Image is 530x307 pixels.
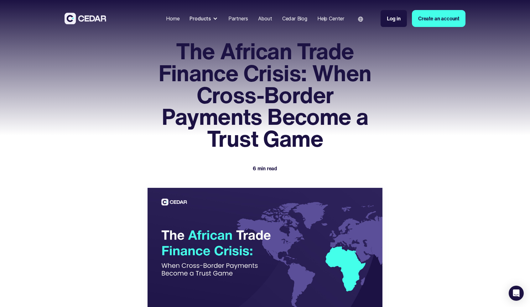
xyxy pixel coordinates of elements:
[412,10,465,27] a: Create an account
[509,286,524,301] div: Open Intercom Messenger
[228,15,248,22] div: Partners
[358,17,363,22] img: world icon
[148,40,382,150] h1: The African Trade Finance Crisis: When Cross-Border Payments Become a Trust Game
[166,15,179,22] div: Home
[317,15,344,22] div: Help Center
[256,12,275,25] a: About
[381,10,407,27] a: Log in
[282,15,307,22] div: Cedar Blog
[253,165,277,172] div: 6 min read
[280,12,310,25] a: Cedar Blog
[187,12,221,25] div: Products
[258,15,272,22] div: About
[226,12,251,25] a: Partners
[190,15,211,22] div: Products
[387,15,401,22] div: Log in
[315,12,347,25] a: Help Center
[164,12,182,25] a: Home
